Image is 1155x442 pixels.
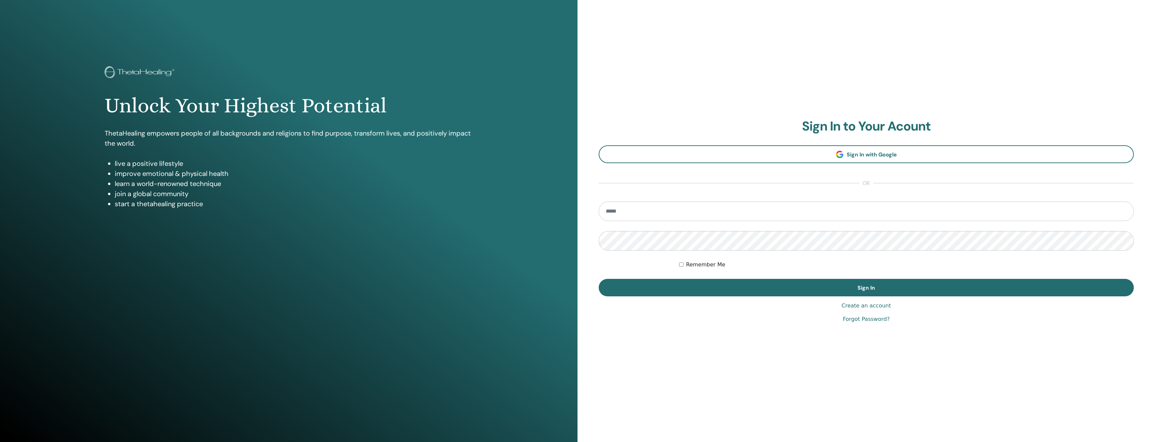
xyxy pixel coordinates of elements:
button: Sign In [599,279,1134,296]
p: ThetaHealing empowers people of all backgrounds and religions to find purpose, transform lives, a... [105,128,473,148]
a: Sign In with Google [599,145,1134,163]
a: Create an account [841,302,891,310]
li: improve emotional & physical health [115,169,473,179]
li: live a positive lifestyle [115,158,473,169]
label: Remember Me [686,261,726,269]
li: learn a world-renowned technique [115,179,473,189]
span: or [859,179,873,187]
li: join a global community [115,189,473,199]
h2: Sign In to Your Acount [599,119,1134,134]
div: Keep me authenticated indefinitely or until I manually logout [679,261,1134,269]
li: start a thetahealing practice [115,199,473,209]
span: Sign In with Google [847,151,897,158]
span: Sign In [858,284,875,291]
h1: Unlock Your Highest Potential [105,93,473,118]
a: Forgot Password? [843,315,889,323]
